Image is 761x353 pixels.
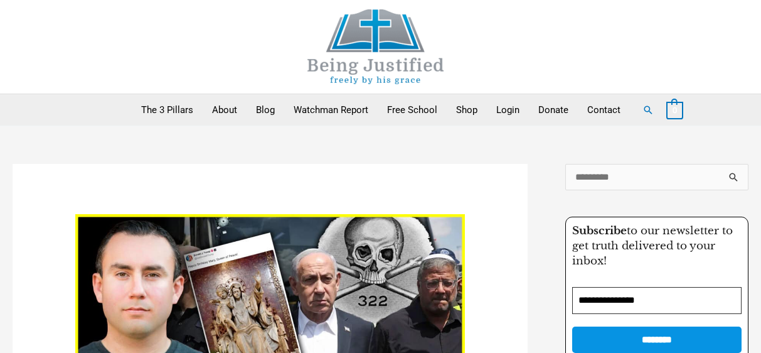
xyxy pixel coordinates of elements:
[282,9,470,84] img: Being Justified
[447,94,487,126] a: Shop
[132,94,630,126] nav: Primary Site Navigation
[673,106,677,115] span: 0
[487,94,529,126] a: Login
[132,94,203,126] a: The 3 Pillars
[666,104,683,116] a: View Shopping Cart, empty
[247,94,284,126] a: Blog
[203,94,247,126] a: About
[572,224,627,237] strong: Subscribe
[284,94,378,126] a: Watchman Report
[529,94,578,126] a: Donate
[572,224,733,268] span: to our newsletter to get truth delivered to your inbox!
[378,94,447,126] a: Free School
[642,104,654,116] a: Search button
[572,287,742,314] input: Email Address *
[578,94,630,126] a: Contact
